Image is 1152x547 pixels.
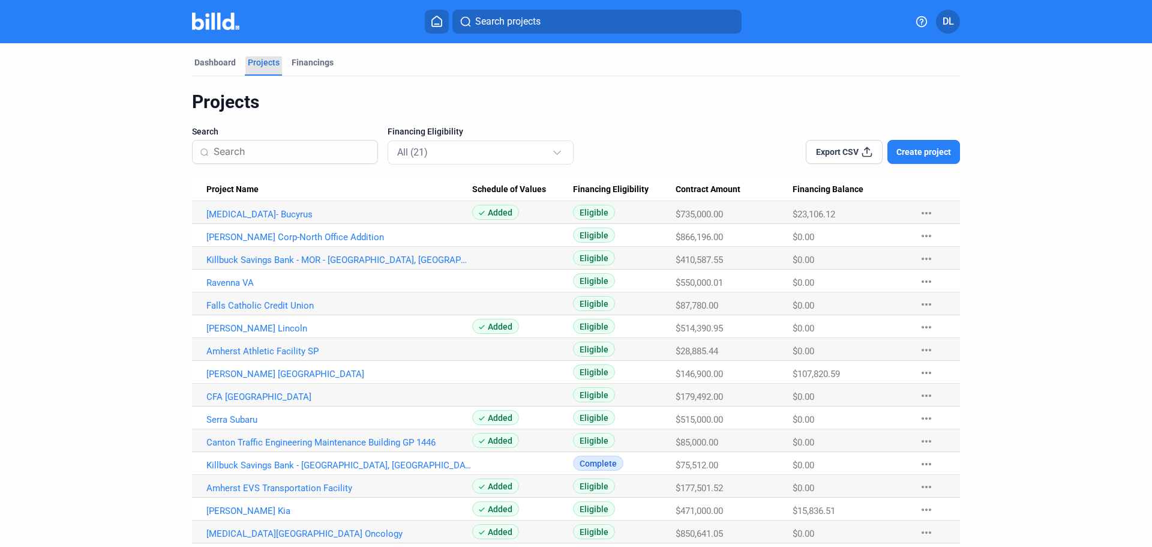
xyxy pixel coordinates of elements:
[472,410,519,425] span: Added
[676,437,718,448] span: $85,000.00
[676,323,723,334] span: $514,390.95
[248,56,280,68] div: Projects
[573,342,615,357] span: Eligible
[206,437,472,448] a: Canton Traffic Engineering Maintenance Building GP 1446
[573,273,615,288] span: Eligible
[194,56,236,68] div: Dashboard
[206,323,472,334] a: [PERSON_NAME] Lincoln
[919,503,934,517] mat-icon: more_horiz
[206,232,472,243] a: [PERSON_NAME] Corp-North Office Addition
[573,205,615,220] span: Eligible
[676,184,793,195] div: Contract Amount
[793,391,814,402] span: $0.00
[206,369,472,379] a: [PERSON_NAME] [GEOGRAPHIC_DATA]
[206,184,472,195] div: Project Name
[206,460,472,471] a: Killbuck Savings Bank - [GEOGRAPHIC_DATA], [GEOGRAPHIC_DATA]
[943,14,954,29] span: DL
[206,184,259,195] span: Project Name
[192,125,218,138] span: Search
[472,319,519,334] span: Added
[573,410,615,425] span: Eligible
[206,391,472,402] a: CFA [GEOGRAPHIC_DATA]
[793,346,814,357] span: $0.00
[793,437,814,448] span: $0.00
[214,139,370,165] input: Search
[793,232,814,243] span: $0.00
[896,146,951,158] span: Create project
[919,388,934,403] mat-icon: more_horiz
[388,125,463,138] span: Financing Eligibility
[676,300,718,311] span: $87,780.00
[676,414,723,425] span: $515,000.00
[472,205,519,220] span: Added
[676,369,723,379] span: $146,900.00
[573,296,615,311] span: Eligible
[472,184,574,195] div: Schedule of Values
[676,528,723,539] span: $850,641.05
[573,184,649,195] span: Financing Eligibility
[919,206,934,220] mat-icon: more_horiz
[793,414,814,425] span: $0.00
[793,277,814,288] span: $0.00
[472,184,546,195] span: Schedule of Values
[919,366,934,380] mat-icon: more_horiz
[793,255,814,265] span: $0.00
[573,456,623,471] span: Complete
[192,13,239,30] img: Billd Company Logo
[676,460,718,471] span: $75,512.00
[793,323,814,334] span: $0.00
[793,506,835,516] span: $15,836.51
[793,184,863,195] span: Financing Balance
[452,10,742,34] button: Search projects
[206,528,472,539] a: [MEDICAL_DATA][GEOGRAPHIC_DATA] Oncology
[573,184,675,195] div: Financing Eligibility
[292,56,334,68] div: Financings
[676,232,723,243] span: $866,196.00
[573,524,615,539] span: Eligible
[573,250,615,265] span: Eligible
[472,433,519,448] span: Added
[806,140,883,164] button: Export CSV
[919,525,934,540] mat-icon: more_horiz
[206,483,472,494] a: Amherst EVS Transportation Facility
[793,369,840,379] span: $107,820.59
[676,506,723,516] span: $471,000.00
[919,480,934,494] mat-icon: more_horiz
[936,10,960,34] button: DL
[887,140,960,164] button: Create project
[793,184,907,195] div: Financing Balance
[919,320,934,334] mat-icon: more_horiz
[793,528,814,539] span: $0.00
[206,255,472,265] a: Killbuck Savings Bank - MOR - [GEOGRAPHIC_DATA], [GEOGRAPHIC_DATA]
[919,297,934,312] mat-icon: more_horiz
[793,483,814,494] span: $0.00
[676,184,740,195] span: Contract Amount
[793,209,835,220] span: $23,106.12
[919,434,934,449] mat-icon: more_horiz
[919,229,934,243] mat-icon: more_horiz
[475,14,541,29] span: Search projects
[472,501,519,516] span: Added
[573,479,615,494] span: Eligible
[206,209,472,220] a: [MEDICAL_DATA]- Bucyrus
[472,479,519,494] span: Added
[676,346,718,357] span: $28,885.44
[573,501,615,516] span: Eligible
[573,364,615,379] span: Eligible
[573,387,615,402] span: Eligible
[206,414,472,425] a: Serra Subaru
[676,277,723,288] span: $550,000.01
[919,343,934,357] mat-icon: more_horiz
[919,252,934,266] mat-icon: more_horiz
[573,228,615,243] span: Eligible
[206,300,472,311] a: Falls Catholic Credit Union
[919,411,934,426] mat-icon: more_horiz
[397,147,428,158] mat-select-trigger: All (21)
[793,300,814,311] span: $0.00
[206,506,472,516] a: [PERSON_NAME] Kia
[573,319,615,334] span: Eligible
[676,391,723,402] span: $179,492.00
[206,277,472,288] a: Ravenna VA
[676,209,723,220] span: $735,000.00
[192,91,960,113] div: Projects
